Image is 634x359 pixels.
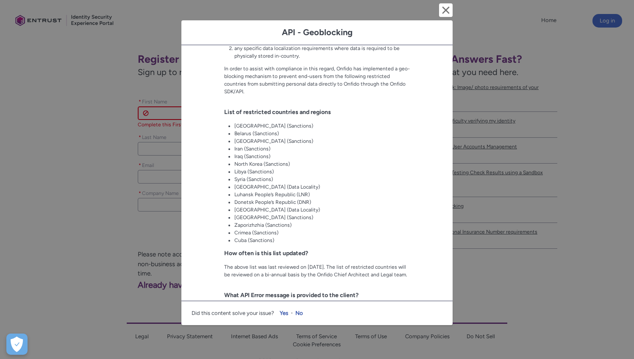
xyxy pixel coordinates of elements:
[6,334,28,355] div: Cookie Preferences
[234,145,410,153] li: Iran (Sanctions)
[234,206,410,214] li: [GEOGRAPHIC_DATA] (Data Locality)
[188,27,446,38] h1: API - Geoblocking
[234,45,410,60] li: any specific data localization requirements where data is required to be physically stored in-cou...
[234,130,410,137] li: Belarus (Sanctions)
[234,160,410,168] li: North Korea (Sanctions)
[6,334,28,355] button: Open Preferences
[290,310,293,316] span: ·
[224,65,410,103] p: In order to assist with compliance in this regard, Onfido has implemented a geo-blocking mechanis...
[224,250,410,257] h3: How often is this list updated?
[234,198,410,206] li: Donetsk People’s Republic (DNR)
[192,310,278,316] span: Did this content solve your issue?
[234,175,410,183] li: Syria (Sanctions)
[234,122,410,130] li: [GEOGRAPHIC_DATA] (Sanctions)
[234,229,410,237] li: Crimea (Sanctions)
[234,191,410,198] li: Luhansk People’s Republic (LNR)
[234,237,410,244] li: Cuba (Sanctions)
[439,3,453,17] button: Cancel and close
[234,183,410,191] li: [GEOGRAPHIC_DATA] (Data Locality)
[224,109,410,116] h3: List of restricted countries and regions
[234,168,410,175] li: Libya (Sanctions)
[278,306,290,320] button: Yes
[234,221,410,229] li: Zaporizhzhia (Sanctions)
[234,137,410,145] li: [GEOGRAPHIC_DATA] (Sanctions)
[293,306,305,320] button: No
[234,153,410,160] li: Iraq (Sanctions)
[234,214,410,221] li: [GEOGRAPHIC_DATA] (Sanctions)
[224,292,410,299] h3: What API Error message is provided to the client?
[224,263,410,286] p: The above list was last reviewed on [DATE]. The list of restricted countries will be reviewed on ...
